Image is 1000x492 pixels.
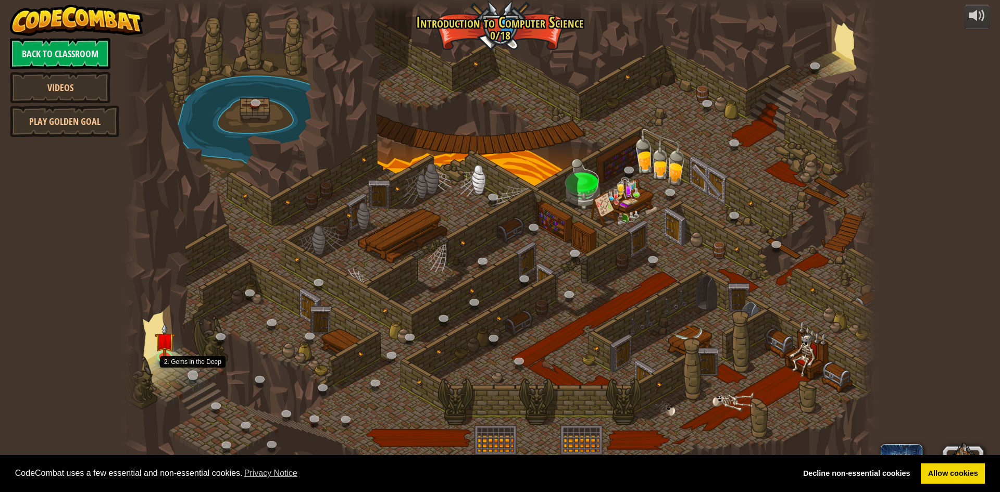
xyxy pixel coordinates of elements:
a: deny cookies [796,463,917,484]
span: CodeCombat uses a few essential and non-essential cookies. [15,465,788,481]
img: CodeCombat - Learn how to code by playing a game [10,5,143,36]
button: Adjust volume [964,5,990,29]
a: Videos [10,72,110,103]
img: level-banner-unstarted.png [155,323,175,358]
a: allow cookies [921,463,985,484]
a: Play Golden Goal [10,106,119,137]
a: Back to Classroom [10,38,110,69]
a: learn more about cookies [243,465,299,481]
